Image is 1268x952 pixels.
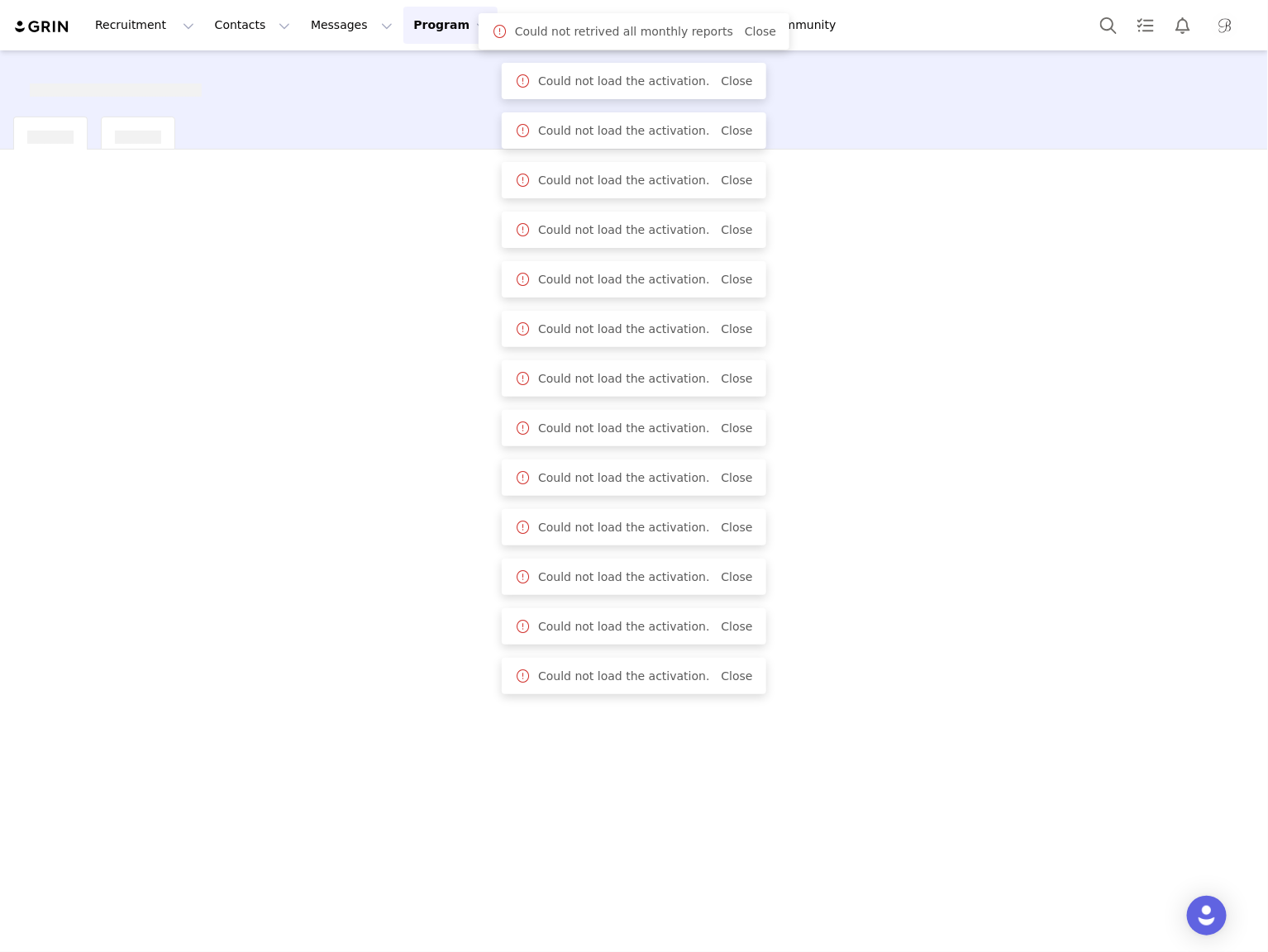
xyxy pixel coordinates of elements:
span: Could not load the activation. [538,271,709,288]
a: Close [722,273,753,286]
a: Close [722,521,753,534]
div: [object Object] [27,117,74,144]
span: Could not load the activation. [538,668,709,685]
button: Program [403,7,498,44]
span: Could not load the activation. [538,122,709,140]
button: Contacts [205,7,300,44]
a: Close [722,223,753,236]
span: Could not load the activation. [538,370,709,388]
a: Tasks [1127,7,1164,44]
a: Close [722,322,753,336]
img: grin logo [13,19,71,35]
span: Could not load the activation. [538,519,709,536]
span: Could not load the activation. [538,321,709,338]
span: Could not load the activation. [538,618,709,635]
a: Close [745,25,776,38]
img: ed430834-0afb-4835-9c8f-03c24c0091c7.jpg [1212,12,1238,39]
button: Notifications [1165,7,1201,44]
span: Could not load the activation. [538,73,709,90]
span: Could not retrived all monthly reports [515,23,733,40]
span: Could not load the activation. [538,569,709,586]
a: Close [722,124,753,137]
span: Could not load the activation. [538,469,709,487]
button: Messages [301,7,403,44]
button: Search [1090,7,1127,44]
a: Community [760,7,854,44]
a: Close [722,471,753,484]
button: Reporting [589,7,692,44]
button: Recruitment [85,7,204,44]
button: Profile [1202,12,1255,39]
button: Content [498,7,589,44]
a: Close [722,421,753,435]
span: Could not load the activation. [538,420,709,437]
a: Close [722,669,753,683]
a: Close [722,570,753,583]
span: Could not load the activation. [538,221,709,239]
span: Could not load the activation. [538,172,709,189]
a: Close [722,74,753,88]
a: Close [722,174,753,187]
a: Brands [693,7,758,44]
div: [object Object] [115,117,161,144]
div: [object Object] [30,70,202,97]
a: Close [722,620,753,633]
div: Open Intercom Messenger [1187,896,1227,935]
a: Close [722,372,753,385]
